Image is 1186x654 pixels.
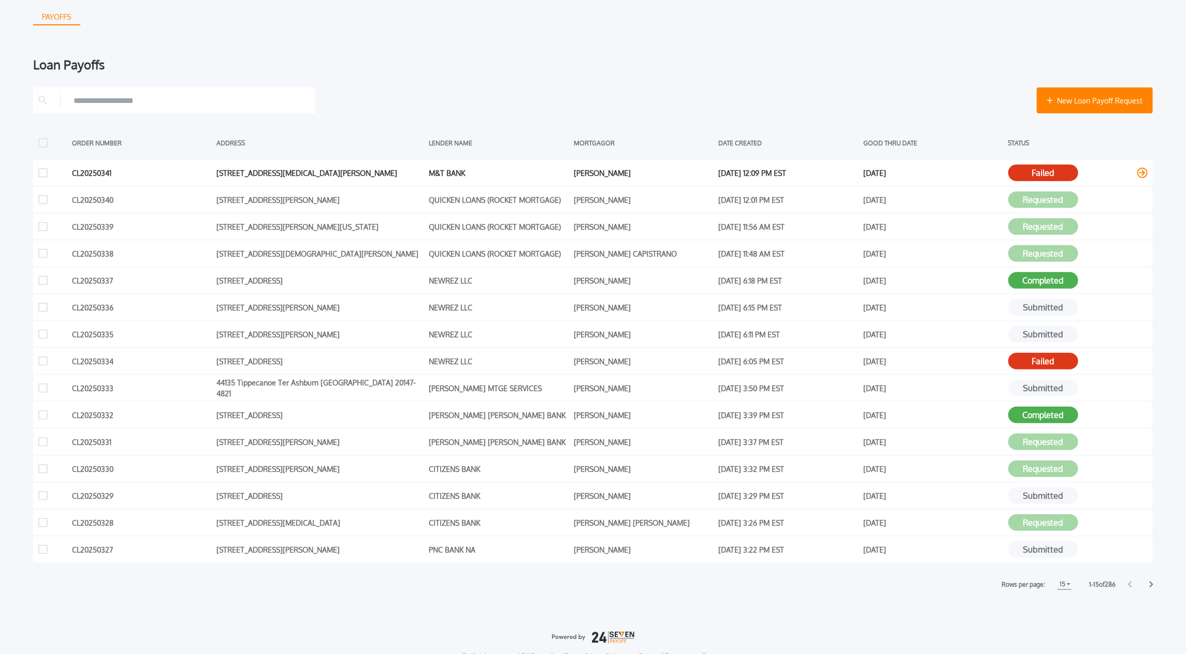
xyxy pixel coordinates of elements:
[719,542,859,557] div: [DATE] 3:22 PM EST
[217,542,424,557] div: [STREET_ADDRESS][PERSON_NAME]
[574,135,714,151] div: MORTGAGOR
[72,246,212,261] div: CL20250338
[1058,579,1072,590] button: 15
[72,219,212,234] div: CL20250339
[217,407,424,423] div: [STREET_ADDRESS]
[217,434,424,450] div: [STREET_ADDRESS][PERSON_NAME]
[72,461,212,477] div: CL20250330
[574,353,714,369] div: [PERSON_NAME]
[72,515,212,530] div: CL20250328
[429,135,569,151] div: LENDER NAME
[574,434,714,450] div: [PERSON_NAME]
[863,135,1003,151] div: GOOD THRU DATE
[217,273,424,288] div: [STREET_ADDRESS]
[1008,514,1078,531] button: Requested
[429,192,569,207] div: QUICKEN LOANS (ROCKET MORTGAGE)
[1008,407,1078,423] button: Completed
[33,58,1153,71] div: Loan Payoffs
[429,353,569,369] div: NEWREZ LLC
[217,165,424,181] div: [STREET_ADDRESS][MEDICAL_DATA][PERSON_NAME]
[863,542,1003,557] div: [DATE]
[719,380,859,396] div: [DATE] 3:50 PM EST
[429,246,569,261] div: QUICKEN LOANS (ROCKET MORTGAGE)
[863,407,1003,423] div: [DATE]
[72,488,212,503] div: CL20250329
[217,380,424,396] div: 44135 Tippecanoe Ter Ashburn [GEOGRAPHIC_DATA] 20147-4821
[72,273,212,288] div: CL20250337
[72,434,212,450] div: CL20250331
[72,326,212,342] div: CL20250335
[719,300,859,315] div: [DATE] 6:15 PM EST
[1008,541,1078,558] button: Submitted
[72,135,212,151] div: ORDER NUMBER
[1057,95,1142,106] span: New Loan Payoff Request
[1008,165,1078,181] button: Failed
[719,407,859,423] div: [DATE] 3:39 PM EST
[719,165,859,181] div: [DATE] 12:09 PM EST
[574,380,714,396] div: [PERSON_NAME]
[863,461,1003,477] div: [DATE]
[217,135,424,151] div: ADDRESS
[863,353,1003,369] div: [DATE]
[1008,380,1078,396] button: Submitted
[863,300,1003,315] div: [DATE]
[429,407,569,423] div: [PERSON_NAME] [PERSON_NAME] BANK
[1008,245,1078,262] button: Requested
[863,488,1003,503] div: [DATE]
[1008,218,1078,235] button: Requested
[863,192,1003,207] div: [DATE]
[863,246,1003,261] div: [DATE]
[33,9,80,25] button: PAYOFFS
[574,192,714,207] div: [PERSON_NAME]
[1008,434,1078,450] button: Requested
[719,135,859,151] div: DATE CREATED
[429,165,569,181] div: M&T BANK
[574,219,714,234] div: [PERSON_NAME]
[429,434,569,450] div: [PERSON_NAME] [PERSON_NAME] BANK
[1008,272,1078,289] button: Completed
[1008,487,1078,504] button: Submitted
[719,273,859,288] div: [DATE] 6:18 PM EST
[1002,579,1045,590] label: Rows per page:
[1008,191,1078,208] button: Requested
[574,515,714,530] div: [PERSON_NAME] [PERSON_NAME]
[574,461,714,477] div: [PERSON_NAME]
[429,461,569,477] div: CITIZENS BANK
[1008,353,1078,369] button: Failed
[217,488,424,503] div: [STREET_ADDRESS]
[863,434,1003,450] div: [DATE]
[429,219,569,234] div: QUICKEN LOANS (ROCKET MORTGAGE)
[574,300,714,315] div: [PERSON_NAME]
[719,192,859,207] div: [DATE] 12:01 PM EST
[574,407,714,423] div: [PERSON_NAME]
[217,515,424,530] div: [STREET_ADDRESS][MEDICAL_DATA]
[429,488,569,503] div: CITIZENS BANK
[719,488,859,503] div: [DATE] 3:29 PM EST
[34,9,80,25] div: PAYOFFS
[1037,87,1153,113] button: New Loan Payoff Request
[719,434,859,450] div: [DATE] 3:37 PM EST
[72,300,212,315] div: CL20250336
[1089,579,1116,590] label: 1 - 15 of 286
[72,542,212,557] div: CL20250327
[552,631,634,644] img: logo
[863,165,1003,181] div: [DATE]
[863,273,1003,288] div: [DATE]
[719,515,859,530] div: [DATE] 3:26 PM EST
[72,380,212,396] div: CL20250333
[429,515,569,530] div: CITIZENS BANK
[217,326,424,342] div: [STREET_ADDRESS][PERSON_NAME]
[429,380,569,396] div: [PERSON_NAME] MTGE SERVICES
[217,246,424,261] div: [STREET_ADDRESS][DEMOGRAPHIC_DATA][PERSON_NAME]
[1008,326,1078,343] button: Submitted
[217,353,424,369] div: [STREET_ADDRESS]
[72,353,212,369] div: CL20250334
[217,192,424,207] div: [STREET_ADDRESS][PERSON_NAME]
[719,353,859,369] div: [DATE] 6:05 PM EST
[217,219,424,234] div: [STREET_ADDRESS][PERSON_NAME][US_STATE]
[574,165,714,181] div: [PERSON_NAME]
[719,219,859,234] div: [DATE] 11:56 AM EST
[429,542,569,557] div: PNC BANK NA
[574,488,714,503] div: [PERSON_NAME]
[1008,460,1078,477] button: Requested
